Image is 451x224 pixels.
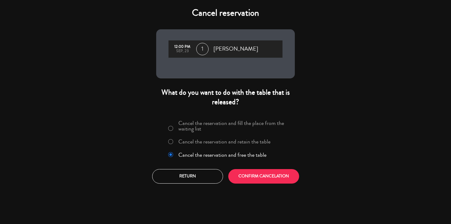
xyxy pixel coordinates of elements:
h4: Cancel reservation [156,7,295,19]
span: [PERSON_NAME] [213,44,258,54]
div: 12:00 PM [172,45,193,49]
button: Return [152,169,223,184]
label: Cancel the reservation and fill the place from the waiting list [178,120,291,131]
div: Sep, 23 [172,49,193,53]
label: Cancel the reservation and free the table [178,152,266,158]
div: What do you want to do with the table that is released? [156,88,295,107]
button: CONFIRM CANCELATION [228,169,299,184]
label: Cancel the reservation and retain the table [178,139,270,144]
span: 1 [196,43,209,55]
